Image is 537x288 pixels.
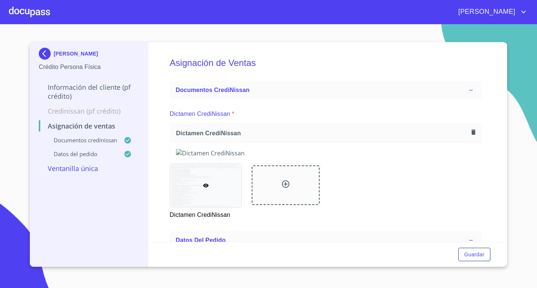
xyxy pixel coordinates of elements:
[39,150,124,158] p: Datos del pedido
[176,87,249,93] span: Documentos CrediNissan
[176,149,475,157] img: Dictamen CrediNissan
[39,164,139,173] p: Ventanilla única
[453,6,528,18] button: account of current user
[39,48,54,60] img: Docupass spot blue
[39,121,139,130] p: Asignación de Ventas
[170,81,482,99] div: Documentos CrediNissan
[39,107,139,115] p: Credinissan (PF crédito)
[170,110,230,118] p: Dictamen CrediNissan
[458,248,490,262] button: Guardar
[170,208,241,219] p: Dictamen CrediNissan
[39,83,139,101] p: Información del cliente (PF crédito)
[170,231,482,249] div: Datos del pedido
[39,136,124,144] p: Documentos CrediNissan
[176,129,468,137] span: Dictamen CrediNissan
[176,237,226,243] span: Datos del pedido
[464,250,484,259] span: Guardar
[39,63,139,72] p: Crédito Persona Física
[170,48,482,78] h5: Asignación de Ventas
[54,51,98,57] p: [PERSON_NAME]
[453,6,519,18] span: [PERSON_NAME]
[39,48,139,63] div: [PERSON_NAME]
